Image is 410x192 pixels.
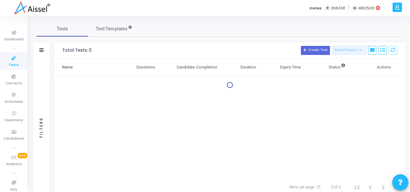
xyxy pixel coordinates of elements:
[125,59,167,77] th: Questions
[5,99,23,105] span: Interviews
[9,62,19,68] span: Tests
[5,118,23,123] span: Questions
[62,48,92,53] div: Total Tests: 0
[17,153,27,158] span: New
[14,2,50,15] img: logo
[4,37,24,42] span: Dashboard
[301,46,330,55] button: Create Test
[353,6,357,11] span: C
[348,5,349,11] span: |
[331,184,341,190] div: 0 of 0
[5,81,22,86] span: Contests
[358,5,374,11] span: 480/500
[310,5,323,11] label: Invites:
[57,26,68,32] span: Tests
[4,136,24,142] span: Candidates
[227,59,269,77] th: Duration
[6,162,22,167] span: Analytics
[316,184,321,190] div: 15
[325,6,329,11] span: T
[167,59,227,77] th: Candidate Completion
[363,59,405,77] th: Actions
[38,92,44,163] div: Filters
[332,46,366,55] button: Export Report
[289,184,315,190] div: Items per page:
[96,26,128,32] span: Test Templates
[312,59,363,77] th: Status
[331,5,345,11] span: 396/431
[269,59,312,77] th: Expiry Time
[54,59,125,77] th: Name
